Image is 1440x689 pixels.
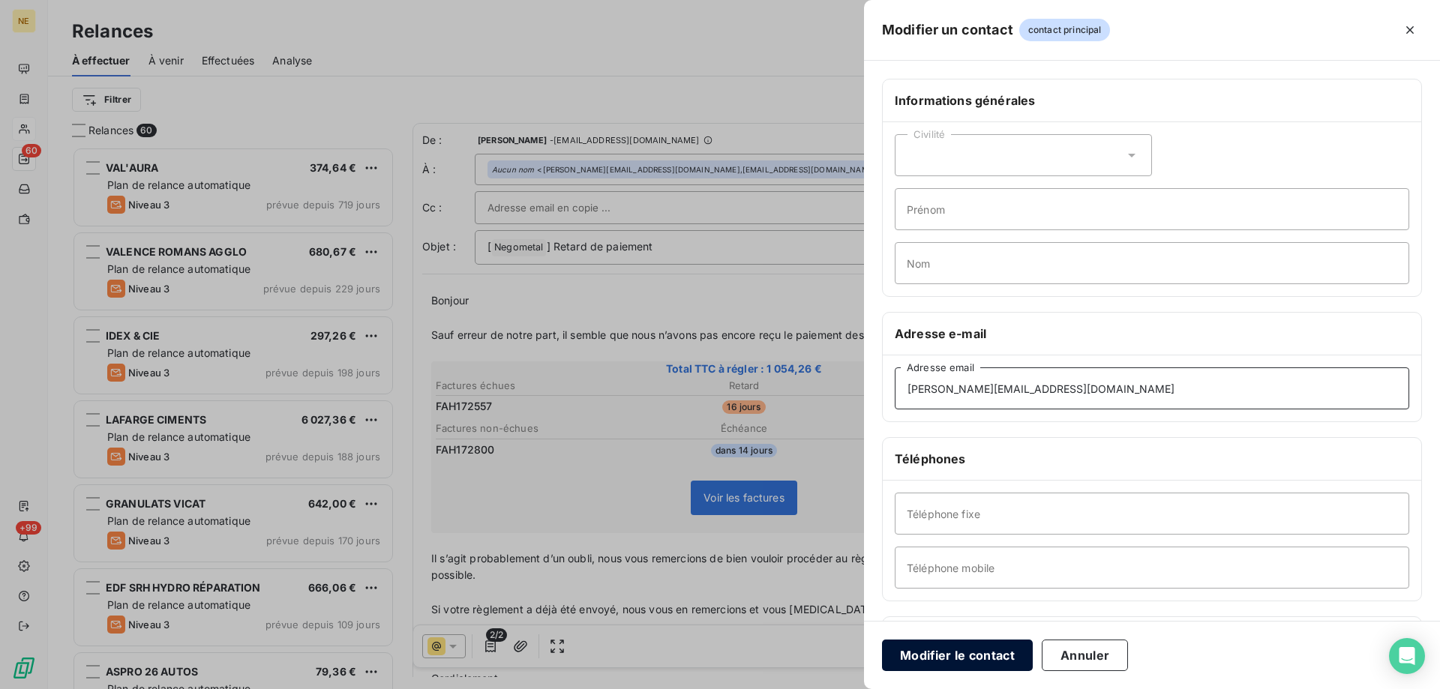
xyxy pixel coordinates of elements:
[895,91,1409,109] h6: Informations générales
[1389,638,1425,674] div: Open Intercom Messenger
[882,19,1013,40] h5: Modifier un contact
[895,242,1409,284] input: placeholder
[1042,640,1128,671] button: Annuler
[895,367,1409,409] input: placeholder
[895,450,1409,468] h6: Téléphones
[895,493,1409,535] input: placeholder
[882,640,1033,671] button: Modifier le contact
[895,325,1409,343] h6: Adresse e-mail
[1019,19,1111,41] span: contact principal
[895,188,1409,230] input: placeholder
[895,547,1409,589] input: placeholder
